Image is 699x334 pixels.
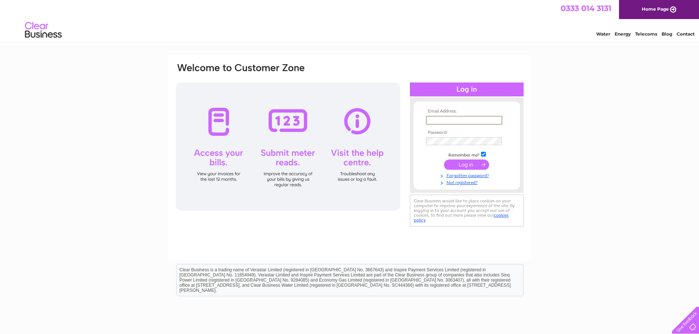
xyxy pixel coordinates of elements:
[176,4,523,36] div: Clear Business is a trading name of Verastar Limited (registered in [GEOGRAPHIC_DATA] No. 3667643...
[414,213,509,223] a: cookies policy
[424,151,509,158] td: Remember me?
[596,31,610,37] a: Water
[444,159,489,170] input: Submit
[615,31,631,37] a: Energy
[426,172,509,179] a: Forgotten password?
[25,19,62,41] img: logo.png
[635,31,657,37] a: Telecoms
[662,31,672,37] a: Blog
[426,179,509,186] a: Not registered?
[677,31,695,37] a: Contact
[424,109,509,114] th: Email Address:
[424,130,509,135] th: Password:
[410,195,524,227] div: Clear Business would like to place cookies on your computer to improve your experience of the sit...
[561,4,611,13] a: 0333 014 3131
